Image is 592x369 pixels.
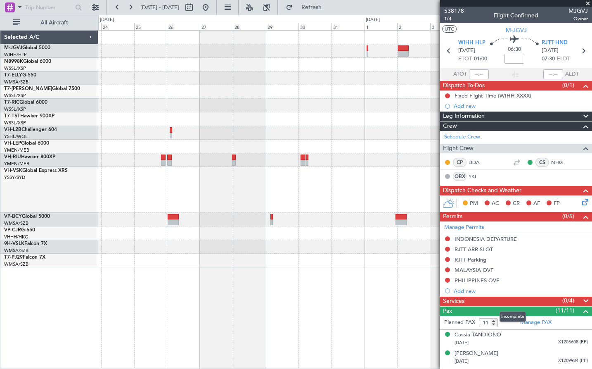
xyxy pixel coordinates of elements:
[469,159,487,166] a: DDA
[25,1,73,14] input: Trip Number
[506,26,527,35] span: M-JGVJ
[444,7,464,15] span: 538178
[4,228,35,233] a: VP-CJRG-650
[542,39,568,47] span: RJTT HND
[4,127,21,132] span: VH-L2B
[294,5,329,10] span: Refresh
[443,307,452,316] span: Pax
[562,212,574,221] span: (0/5)
[455,340,469,346] span: [DATE]
[4,120,26,126] a: WSSL/XSP
[4,65,26,71] a: WSSL/XSP
[140,4,179,11] span: [DATE] - [DATE]
[4,155,55,160] a: VH-RIUHawker 800XP
[455,236,517,243] div: INDONESIA DEPARTURE
[454,102,588,110] div: Add new
[520,319,552,327] a: Manage PAX
[494,11,538,20] div: Flight Confirmed
[365,23,398,30] div: 1
[4,59,23,64] span: N8998K
[4,114,54,119] a: T7-TSTHawker 900XP
[4,147,29,153] a: YMEN/MEB
[4,127,57,132] a: VH-L2BChallenger 604
[443,112,485,121] span: Leg Information
[4,86,80,91] a: T7-[PERSON_NAME]Global 7500
[4,79,28,85] a: WMSA/SZB
[397,23,430,30] div: 2
[4,86,52,91] span: T7-[PERSON_NAME]
[469,173,487,180] a: YKI
[9,16,90,29] button: All Aircraft
[4,141,21,146] span: VH-LEP
[455,358,469,364] span: [DATE]
[4,100,19,105] span: T7-RIC
[508,45,521,54] span: 06:30
[4,168,68,173] a: VH-VSKGlobal Express XRS
[266,23,299,30] div: 29
[4,73,22,78] span: T7-ELLY
[458,55,472,63] span: ETOT
[443,297,464,306] span: Services
[558,339,588,346] span: X1205608 (PP)
[455,267,493,274] div: MALAYSIA OVF
[4,100,47,105] a: T7-RICGlobal 6000
[4,220,28,226] a: WMSA/SZB
[4,114,20,119] span: T7-TST
[332,23,365,30] div: 31
[4,133,28,140] a: YSHL/WOL
[458,39,485,47] span: WIHH HLP
[443,121,457,131] span: Crew
[4,261,28,267] a: WMSA/SZB
[444,224,484,232] a: Manage Permits
[4,214,50,219] a: VP-BCYGlobal 5000
[443,186,521,195] span: Dispatch Checks and Weather
[458,47,475,55] span: [DATE]
[4,161,29,167] a: YMEN/MEB
[558,357,588,364] span: X1209984 (PP)
[4,174,25,181] a: YSSY/SYD
[453,158,466,167] div: CP
[4,241,24,246] span: 9H-VSLK
[500,312,526,322] div: Incomplete
[233,23,266,30] div: 28
[134,23,167,30] div: 25
[455,246,493,253] div: RJTT ARR SLOT
[562,81,574,90] span: (0/1)
[554,200,560,208] span: FP
[366,17,380,24] div: [DATE]
[455,277,499,284] div: PHILIPPINES OVF
[21,20,87,26] span: All Aircraft
[474,55,487,63] span: 01:00
[556,306,574,315] span: (11/11)
[442,25,457,33] button: UTC
[4,255,23,260] span: T7-PJ29
[444,133,480,141] a: Schedule Crew
[4,93,26,99] a: WSSL/XSP
[200,23,233,30] div: 27
[4,73,36,78] a: T7-ELLYG-550
[4,168,22,173] span: VH-VSK
[4,214,22,219] span: VP-BCY
[298,23,332,30] div: 30
[4,248,28,254] a: WMSA/SZB
[454,288,588,295] div: Add new
[4,255,45,260] a: T7-PJ29Falcon 7X
[4,59,51,64] a: N8998KGlobal 6000
[430,23,463,30] div: 3
[4,106,26,112] a: WSSL/XSP
[443,212,462,221] span: Permits
[455,350,498,358] div: [PERSON_NAME]
[4,241,47,246] a: 9H-VSLKFalcon 7X
[167,23,200,30] div: 26
[100,17,114,24] div: [DATE]
[535,158,549,167] div: CS
[443,81,485,90] span: Dispatch To-Dos
[444,15,464,22] span: 1/4
[455,256,486,263] div: RJTT Parking
[4,141,49,146] a: VH-LEPGlobal 6000
[4,228,21,233] span: VP-CJR
[444,319,475,327] label: Planned PAX
[455,331,501,339] div: Cassia TANDIONO
[469,69,489,79] input: --:--
[470,200,478,208] span: PM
